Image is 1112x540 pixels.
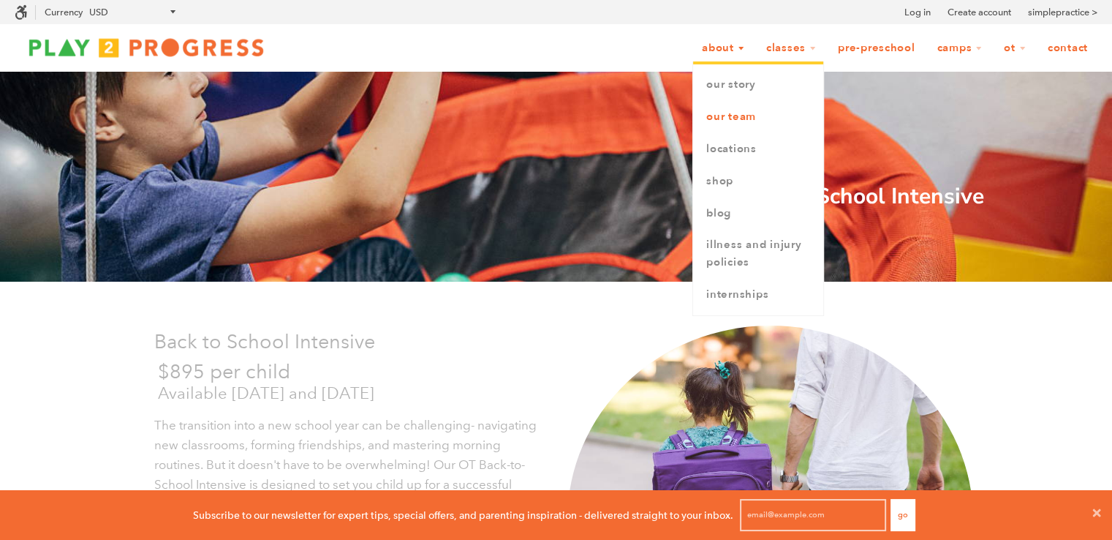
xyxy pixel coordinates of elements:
a: Blog [693,198,823,230]
a: Camps [928,34,992,62]
a: OT [994,34,1035,62]
a: Our Story [693,69,823,101]
p: Subscribe to our newsletter for expert tips, special offers, and parenting inspiration - delivere... [193,507,733,523]
span: The transition into a new school year can be challenging- navigating new classrooms, forming frie... [154,418,537,513]
a: Log in [904,5,931,20]
a: Locations [693,133,823,165]
a: Shop [693,165,823,198]
p: Available [DATE] and [DATE] [158,383,545,405]
a: simplepractice > [1028,5,1097,20]
label: Currency [45,7,83,18]
a: Internships [693,279,823,311]
a: Pre-Preschool [828,34,925,62]
a: Our Team [693,101,823,133]
span: $895 per child [158,359,290,383]
p: Back to School Intensive [154,326,545,357]
a: About [692,34,754,62]
img: Play2Progress logo [15,33,278,62]
a: Create account [948,5,1011,20]
a: Classes [757,34,825,62]
a: Contact [1038,34,1097,62]
button: Go [890,499,915,531]
strong: Back to School Intensive [734,181,984,211]
input: email@example.com [740,499,886,531]
a: Illness and Injury Policies [693,229,823,279]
